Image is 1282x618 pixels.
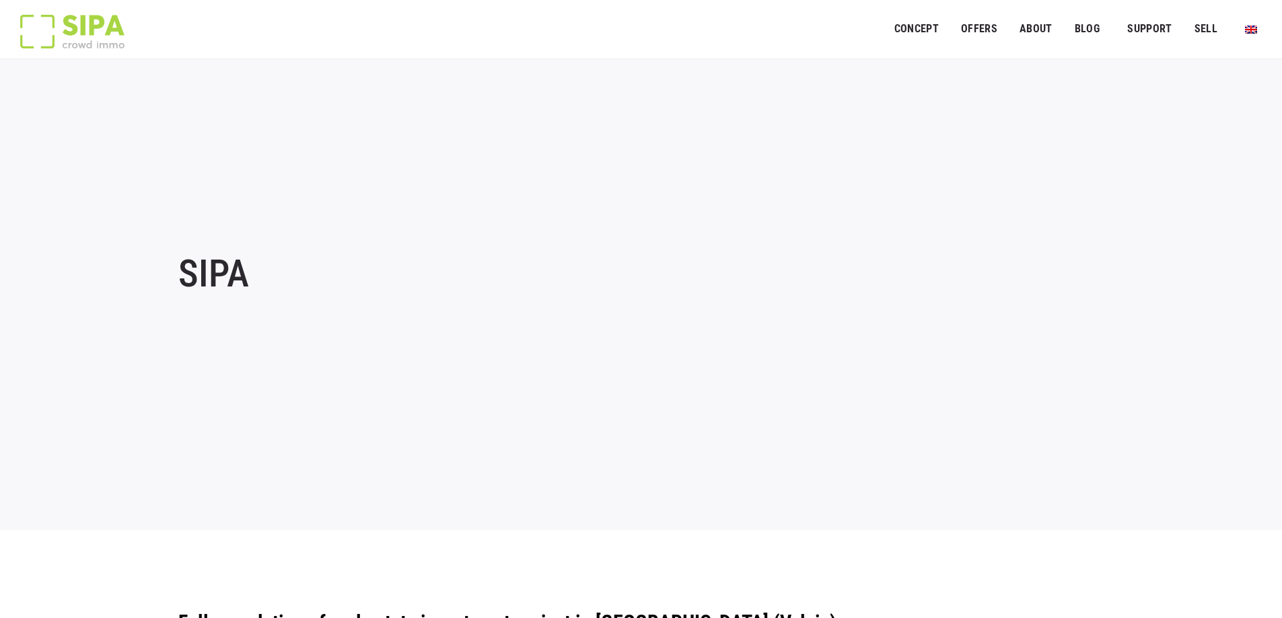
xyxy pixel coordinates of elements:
[178,254,1104,295] h1: SIPA
[1118,14,1180,44] a: Support
[1011,14,1061,44] a: ABOUT
[886,14,948,44] a: Concept
[894,12,1262,46] nav: Primary menu
[1245,26,1257,34] img: English
[1185,14,1226,44] a: Sell
[1066,14,1109,44] a: Blog
[952,14,1006,44] a: OFFERS
[20,15,124,48] img: Logo
[1236,16,1266,42] a: Switch to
